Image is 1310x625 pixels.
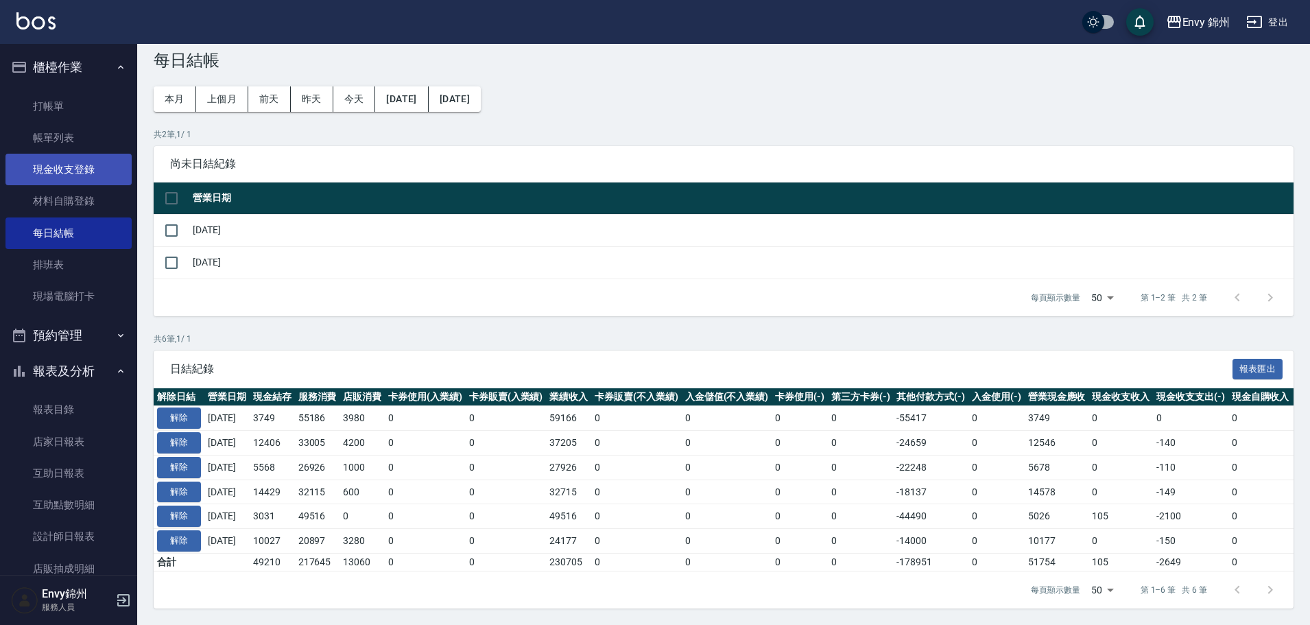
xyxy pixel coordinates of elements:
button: 解除 [157,482,201,503]
td: 0 [1228,431,1293,456]
td: 0 [772,431,828,456]
td: 12406 [250,431,295,456]
td: 1000 [340,455,385,480]
th: 現金結存 [250,388,295,406]
button: 解除 [157,530,201,552]
td: 0 [828,431,894,456]
td: [DATE] [204,480,250,504]
td: 0 [968,529,1025,554]
th: 營業日期 [204,388,250,406]
td: 0 [385,406,466,431]
td: [DATE] [189,246,1294,279]
td: 0 [1228,504,1293,529]
td: 10027 [250,529,295,554]
td: -22248 [893,455,968,480]
td: -140 [1153,431,1228,456]
a: 互助點數明細 [5,489,132,521]
td: 0 [682,504,772,529]
td: 0 [1228,455,1293,480]
td: 0 [828,504,894,529]
td: -2100 [1153,504,1228,529]
td: 5678 [1025,455,1089,480]
th: 卡券販賣(不入業績) [591,388,682,406]
th: 入金儲值(不入業績) [682,388,772,406]
td: 3280 [340,529,385,554]
td: 5568 [250,455,295,480]
td: 14429 [250,480,295,504]
button: 前天 [248,86,291,112]
td: 49516 [546,504,591,529]
th: 卡券販賣(入業績) [466,388,547,406]
td: 3980 [340,406,385,431]
td: 0 [828,529,894,554]
td: -178951 [893,553,968,571]
button: 櫃檯作業 [5,49,132,85]
td: 59166 [546,406,591,431]
td: 0 [682,406,772,431]
td: 0 [591,504,682,529]
td: 0 [385,553,466,571]
td: 0 [1088,406,1153,431]
button: save [1126,8,1154,36]
td: 24177 [546,529,591,554]
p: 每頁顯示數量 [1031,584,1080,596]
td: 13060 [340,553,385,571]
td: [DATE] [204,504,250,529]
td: 0 [968,504,1025,529]
h5: Envy錦州 [42,587,112,601]
p: 共 2 筆, 1 / 1 [154,128,1294,141]
th: 現金收支支出(-) [1153,388,1228,406]
td: 0 [968,406,1025,431]
button: 解除 [157,506,201,527]
a: 打帳單 [5,91,132,122]
td: 0 [828,553,894,571]
td: 0 [466,480,547,504]
td: 0 [466,529,547,554]
td: 0 [828,480,894,504]
td: [DATE] [204,406,250,431]
td: -150 [1153,529,1228,554]
div: 50 [1086,571,1119,609]
td: [DATE] [189,214,1294,246]
td: 3031 [250,504,295,529]
td: 32115 [295,480,340,504]
td: 0 [968,431,1025,456]
button: 上個月 [196,86,248,112]
td: 0 [385,455,466,480]
td: 0 [968,480,1025,504]
td: -149 [1153,480,1228,504]
a: 排班表 [5,249,132,281]
span: 日結紀錄 [170,362,1232,376]
td: 0 [466,504,547,529]
td: 3749 [250,406,295,431]
td: -55417 [893,406,968,431]
a: 現金收支登錄 [5,154,132,185]
th: 現金自購收入 [1228,388,1293,406]
p: 共 6 筆, 1 / 1 [154,333,1294,345]
th: 營業現金應收 [1025,388,1089,406]
a: 店販抽成明細 [5,553,132,585]
a: 設計師日報表 [5,521,132,552]
th: 營業日期 [189,182,1294,215]
td: 0 [1228,480,1293,504]
button: [DATE] [429,86,481,112]
a: 報表匯出 [1232,362,1283,375]
td: 0 [1088,529,1153,554]
th: 卡券使用(入業績) [385,388,466,406]
td: 0 [1228,529,1293,554]
td: [DATE] [204,455,250,480]
td: 0 [385,431,466,456]
td: 0 [772,406,828,431]
td: 0 [682,553,772,571]
td: 0 [682,455,772,480]
td: 0 [682,431,772,456]
button: 解除 [157,408,201,429]
td: [DATE] [204,431,250,456]
p: 第 1–2 筆 共 2 筆 [1141,292,1207,304]
td: 0 [1153,406,1228,431]
button: 解除 [157,457,201,478]
td: 0 [1228,553,1293,571]
td: -2649 [1153,553,1228,571]
td: -44490 [893,504,968,529]
a: 帳單列表 [5,122,132,154]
